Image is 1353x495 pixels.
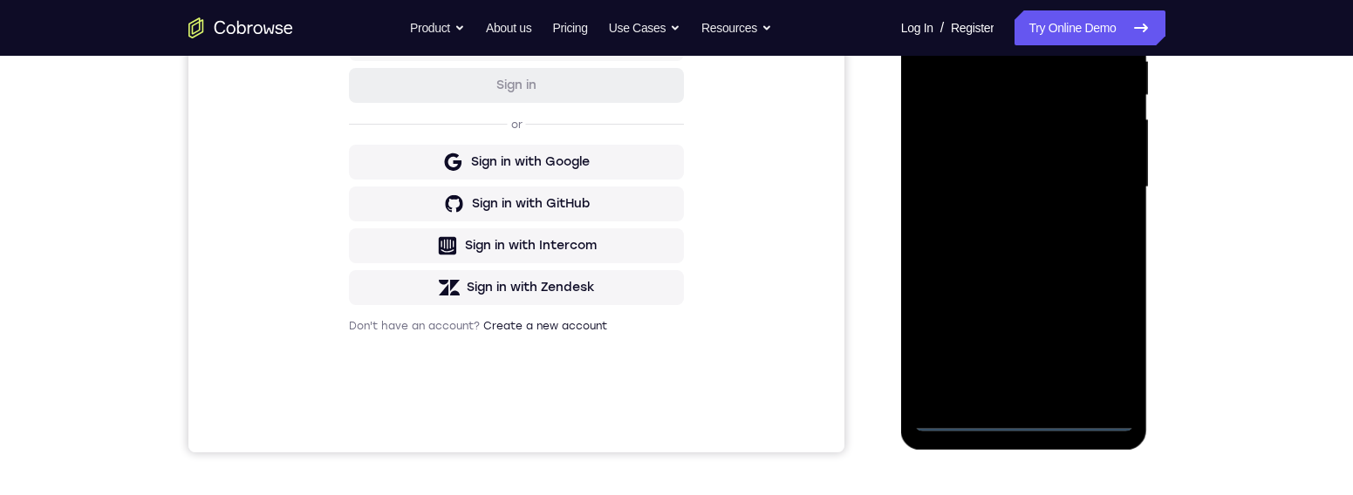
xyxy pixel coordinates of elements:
[410,10,465,45] button: Product
[188,17,293,38] a: Go to the home page
[701,10,772,45] button: Resources
[161,360,495,395] button: Sign in with Intercom
[486,10,531,45] a: About us
[161,402,495,437] button: Sign in with Zendesk
[277,369,408,386] div: Sign in with Intercom
[161,276,495,311] button: Sign in with Google
[1015,10,1165,45] a: Try Online Demo
[161,451,495,464] p: Don't have an account?
[940,17,944,38] span: /
[609,10,680,45] button: Use Cases
[552,10,587,45] a: Pricing
[284,327,401,344] div: Sign in with GitHub
[161,318,495,353] button: Sign in with GitHub
[319,249,338,263] p: or
[951,10,994,45] a: Register
[283,285,401,302] div: Sign in with Google
[295,451,419,464] a: Create a new account
[278,410,407,428] div: Sign in with Zendesk
[901,10,933,45] a: Log In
